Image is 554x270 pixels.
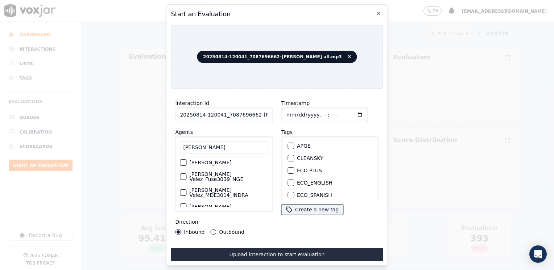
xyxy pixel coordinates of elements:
[281,100,310,106] label: Timestamp
[297,193,332,198] label: ECO_SPANISH
[189,204,231,209] label: [PERSON_NAME]
[175,100,209,106] label: Interaction Id
[175,129,193,135] label: Agents
[189,172,268,182] label: [PERSON_NAME] Velez_Fuse3039_NGE
[297,180,332,185] label: ECO_ENGLISH
[171,248,383,261] button: Upload interaction to start evaluation
[529,245,547,263] div: Open Intercom Messenger
[171,9,383,19] h2: Start an Evaluation
[197,51,357,63] span: 20250814-120041_7087696662-[PERSON_NAME] all.mp3
[175,107,273,122] input: reference id, file name, etc
[189,187,268,198] label: [PERSON_NAME] Velez_MDE3014_INDRA
[219,229,244,235] label: Outbound
[297,168,322,173] label: ECO PLUS
[184,229,204,235] label: Inbound
[297,143,311,148] label: APGE
[175,219,198,225] label: Direction
[189,160,231,165] label: [PERSON_NAME]
[297,156,323,161] label: CLEANSKY
[281,129,293,135] label: Tags
[180,141,268,153] input: Search Agents...
[281,204,343,215] button: Create a new tag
